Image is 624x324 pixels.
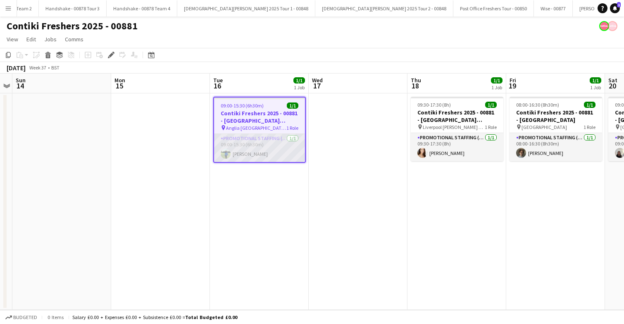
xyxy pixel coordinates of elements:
[287,102,298,109] span: 1/1
[72,314,237,320] div: Salary £0.00 + Expenses £0.00 + Subsistence £0.00 =
[214,134,305,162] app-card-role: Promotional Staffing (Brand Ambassadors)1/109:00-15:30 (6h30m)[PERSON_NAME]
[590,77,601,83] span: 1/1
[410,81,421,91] span: 18
[522,124,567,130] span: [GEOGRAPHIC_DATA]
[510,109,602,124] h3: Contiki Freshers 2025 - 00881 - [GEOGRAPHIC_DATA]
[510,76,516,84] span: Fri
[312,76,323,84] span: Wed
[510,97,602,161] app-job-card: 08:00-16:30 (8h30m)1/1Contiki Freshers 2025 - 00881 - [GEOGRAPHIC_DATA] [GEOGRAPHIC_DATA]1 RolePr...
[185,314,237,320] span: Total Budgeted £0.00
[491,77,503,83] span: 1/1
[315,0,453,17] button: [DEMOGRAPHIC_DATA][PERSON_NAME] 2025 Tour 2 - 00848
[599,21,609,31] app-user-avatar: native Staffing
[286,125,298,131] span: 1 Role
[491,84,502,91] div: 1 Job
[51,64,60,71] div: BST
[221,102,264,109] span: 09:00-15:30 (6h30m)
[177,0,315,17] button: [DEMOGRAPHIC_DATA][PERSON_NAME] 2025 Tour 1 - 00848
[423,124,485,130] span: Liverpool [PERSON_NAME] University
[23,34,39,45] a: Edit
[617,2,621,7] span: 1
[417,102,451,108] span: 09:30-17:30 (8h)
[26,36,36,43] span: Edit
[411,109,503,124] h3: Contiki Freshers 2025 - 00881 - [GEOGRAPHIC_DATA] [PERSON_NAME][GEOGRAPHIC_DATA]
[508,81,516,91] span: 19
[411,97,503,161] app-job-card: 09:30-17:30 (8h)1/1Contiki Freshers 2025 - 00881 - [GEOGRAPHIC_DATA] [PERSON_NAME][GEOGRAPHIC_DAT...
[4,313,38,322] button: Budgeted
[534,0,573,17] button: Wise - 00877
[485,124,497,130] span: 1 Role
[311,81,323,91] span: 17
[607,81,617,91] span: 20
[213,97,306,163] app-job-card: 09:00-15:30 (6h30m)1/1Contiki Freshers 2025 - 00881 - [GEOGRAPHIC_DATA] [GEOGRAPHIC_DATA] - [GEOG...
[62,34,87,45] a: Comms
[13,314,37,320] span: Budgeted
[7,36,18,43] span: View
[39,0,107,17] button: Handshake - 00878 Tour 3
[584,124,595,130] span: 1 Role
[516,102,559,108] span: 08:00-16:30 (8h30m)
[610,3,620,13] a: 1
[41,34,60,45] a: Jobs
[16,76,26,84] span: Sun
[608,76,617,84] span: Sat
[590,84,601,91] div: 1 Job
[3,34,21,45] a: View
[45,314,65,320] span: 0 items
[485,102,497,108] span: 1/1
[584,102,595,108] span: 1/1
[453,0,534,17] button: Post Office Freshers Tour - 00850
[27,64,48,71] span: Week 37
[44,36,57,43] span: Jobs
[214,110,305,124] h3: Contiki Freshers 2025 - 00881 - [GEOGRAPHIC_DATA] [GEOGRAPHIC_DATA] - [GEOGRAPHIC_DATA]
[113,81,125,91] span: 15
[411,76,421,84] span: Thu
[226,125,286,131] span: Anglia [GEOGRAPHIC_DATA] - [GEOGRAPHIC_DATA]
[7,20,138,32] h1: Contiki Freshers 2025 - 00881
[7,64,26,72] div: [DATE]
[114,76,125,84] span: Mon
[294,84,305,91] div: 1 Job
[411,133,503,161] app-card-role: Promotional Staffing (Brand Ambassadors)1/109:30-17:30 (8h)[PERSON_NAME]
[510,133,602,161] app-card-role: Promotional Staffing (Brand Ambassadors)1/108:00-16:30 (8h30m)[PERSON_NAME]
[107,0,177,17] button: Handshake - 00878 Team 4
[212,81,223,91] span: 16
[607,21,617,31] app-user-avatar: native Staffing
[293,77,305,83] span: 1/1
[14,81,26,91] span: 14
[65,36,83,43] span: Comms
[213,76,223,84] span: Tue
